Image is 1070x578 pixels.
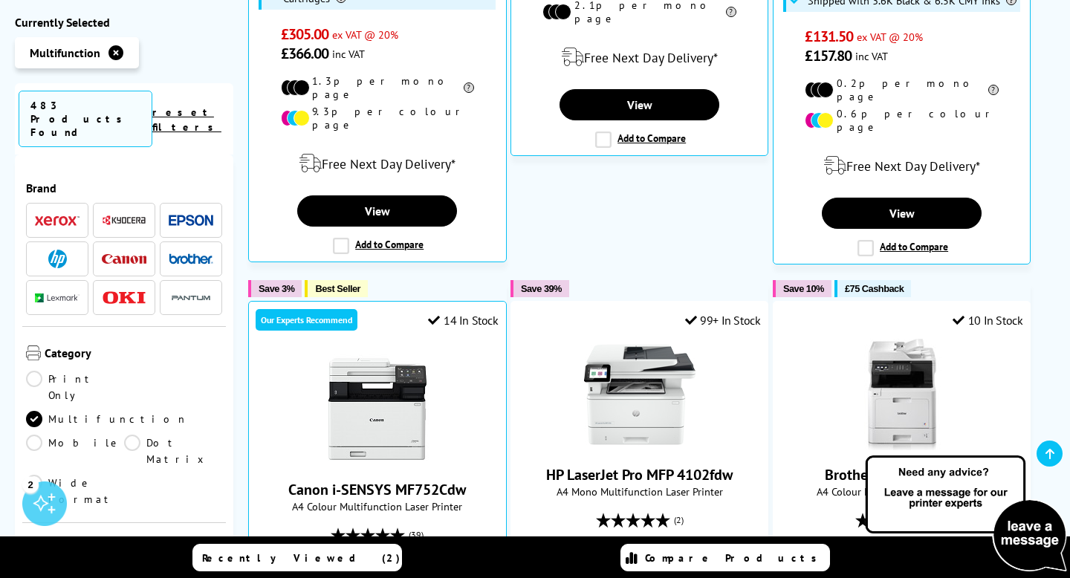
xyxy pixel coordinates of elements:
li: 1.3p per mono page [281,74,474,101]
a: HP LaserJet Pro MFP 4102fdw [546,465,733,484]
div: 2 [22,476,39,493]
span: (2) [674,506,684,534]
span: A4 Colour Multifunction Laser Printer [781,484,1023,499]
div: modal_delivery [256,143,499,184]
button: Best Seller [305,280,368,297]
div: modal_delivery [519,36,761,78]
li: 0.6p per colour page [805,107,998,134]
span: 483 Products Found [19,91,152,147]
span: ex VAT @ 20% [332,27,398,42]
label: Add to Compare [857,240,948,256]
img: Lexmark [35,293,80,302]
span: inc VAT [332,47,365,61]
span: Best Seller [315,283,360,294]
a: Brother MFC-L8690CDW [846,438,958,453]
a: HP [35,250,80,268]
a: Kyocera [102,211,146,230]
span: Save 3% [259,283,294,294]
img: OKI [102,291,146,304]
a: Pantum [169,288,213,307]
img: Epson [169,215,213,226]
span: Category [45,345,222,363]
img: Canon [102,254,146,264]
span: £131.50 [805,27,853,46]
div: 10 In Stock [953,313,1022,328]
span: Save 39% [521,283,562,294]
span: Multifunction [30,45,100,60]
img: Brother [169,253,213,264]
span: £157.80 [805,46,852,65]
div: 99+ In Stock [685,313,761,328]
a: View [297,195,457,227]
span: £305.00 [281,25,329,44]
img: Canon i-SENSYS MF752Cdw [322,354,433,465]
button: Save 39% [510,280,569,297]
a: Brother MFC-L8690CDW [825,465,979,484]
div: modal_delivery [781,145,1023,186]
a: Mobile [26,435,124,467]
img: Xerox [35,215,80,226]
span: £75 Cashback [845,283,904,294]
a: View [560,89,719,120]
img: HP LaserJet Pro MFP 4102fdw [584,339,695,450]
a: Xerox [35,211,80,230]
a: View [822,198,982,229]
span: (39) [409,521,424,549]
span: A4 Colour Multifunction Laser Printer [256,499,499,513]
a: Dot Matrix [124,435,222,467]
li: 0.2p per mono page [805,77,998,103]
span: £366.00 [281,44,329,63]
div: 14 In Stock [428,313,498,328]
a: Canon i-SENSYS MF752Cdw [288,480,466,499]
a: Canon [102,250,146,268]
span: ex VAT @ 20% [857,30,923,44]
img: Category [26,345,41,360]
img: HP [48,250,67,268]
img: Brother MFC-L8690CDW [846,339,958,450]
a: Print Only [26,371,124,403]
div: Our Experts Recommend [256,309,357,331]
a: Compare Products [620,544,830,571]
div: Currently Selected [15,15,233,30]
a: Wide Format [26,475,124,507]
a: Multifunction [26,411,188,427]
img: Open Live Chat window [862,453,1070,575]
li: 9.3p per colour page [281,105,474,131]
span: A4 Mono Multifunction Laser Printer [519,484,761,499]
img: Pantum [169,289,213,307]
span: Brand [26,181,222,195]
button: Save 10% [773,280,831,297]
a: Lexmark [35,288,80,307]
a: reset filters [152,105,221,134]
button: £75 Cashback [834,280,911,297]
button: Save 3% [248,280,302,297]
a: OKI [102,288,146,307]
a: Canon i-SENSYS MF752Cdw [322,453,433,468]
a: HP LaserJet Pro MFP 4102fdw [584,438,695,453]
span: Recently Viewed (2) [202,551,401,565]
a: Brother [169,250,213,268]
img: Kyocera [102,215,146,226]
a: Recently Viewed (2) [192,544,402,571]
span: Save 10% [783,283,824,294]
span: Compare Products [645,551,825,565]
span: inc VAT [855,49,888,63]
label: Add to Compare [333,238,424,254]
a: Epson [169,211,213,230]
label: Add to Compare [595,131,686,148]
